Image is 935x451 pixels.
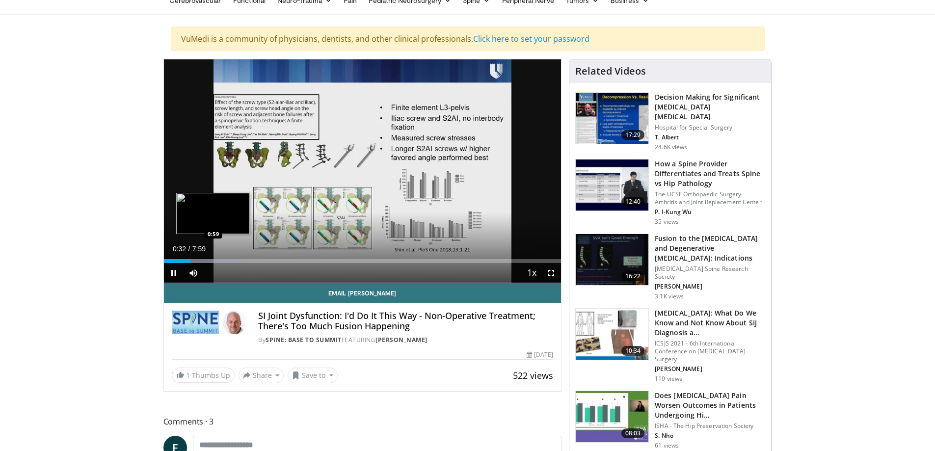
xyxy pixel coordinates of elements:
[164,259,561,263] div: Progress Bar
[575,234,765,300] a: 16:22 Fusion to the [MEDICAL_DATA] and Degenerative [MEDICAL_DATA]: Indications [MEDICAL_DATA] Sp...
[164,59,561,283] video-js: Video Player
[522,263,541,283] button: Playback Rate
[239,368,284,383] button: Share
[171,27,765,51] div: VuMedi is a community of physicians, dentists, and other clinical professionals.
[576,159,648,211] img: ab2eb118-830b-4a67-830e-2dd7d421022f.150x105_q85_crop-smart_upscale.jpg
[655,92,765,122] h3: Decision Making for Significant [MEDICAL_DATA] [MEDICAL_DATA]
[655,234,765,263] h3: Fusion to the [MEDICAL_DATA] and Degenerative [MEDICAL_DATA]: Indications
[186,371,190,380] span: 1
[655,432,765,440] p: S. Nho
[655,340,765,363] p: ICSJS 2021 - 6th International Conference on [MEDICAL_DATA] Surgery
[258,311,553,332] h4: SI Joint Dysfunction: I'd Do It This Way - Non-Operative Treatment; There's Too Much Fusion Happe...
[576,309,648,360] img: 77220265-a2f7-4451-a9cd-f7429065c31b.150x105_q85_crop-smart_upscale.jpg
[655,308,765,338] h3: [MEDICAL_DATA]: What Do We Know and Not Know About SIJ Diagnosis a…
[655,124,765,132] p: Hospital for Special Surgery
[575,391,765,450] a: 08:03 Does [MEDICAL_DATA] Pain Worsen Outcomes in Patients Undergoing Hi… ISHA - The Hip Preserva...
[655,375,682,383] p: 119 views
[188,245,190,253] span: /
[576,93,648,144] img: 316497_0000_1.png.150x105_q85_crop-smart_upscale.jpg
[621,130,645,140] span: 17:29
[655,133,765,141] p: T. Albert
[164,263,184,283] button: Pause
[288,368,338,383] button: Save to
[258,336,553,345] div: By FEATURING
[527,350,553,359] div: [DATE]
[655,143,687,151] p: 24.6K views
[172,311,219,334] img: Spine: Base to Summit
[655,391,765,420] h3: Does [MEDICAL_DATA] Pain Worsen Outcomes in Patients Undergoing Hi…
[575,159,765,226] a: 12:40 How a Spine Provider Differentiates and Treats Spine vs Hip Pathology The UCSF Orthopaedic ...
[655,442,679,450] p: 61 views
[184,263,203,283] button: Mute
[621,428,645,438] span: 08:03
[655,283,765,291] p: [PERSON_NAME]
[655,292,684,300] p: 3.1K views
[621,197,645,207] span: 12:40
[655,422,765,430] p: ISHA - The Hip Preservation Society
[375,336,427,344] a: [PERSON_NAME]
[575,65,646,77] h4: Related Videos
[655,190,765,206] p: The UCSF Orthopaedic Surgery Arthritis and Joint Replacement Center
[223,311,246,334] img: Avatar
[621,346,645,356] span: 10:34
[655,159,765,188] h3: How a Spine Provider Differentiates and Treats Spine vs Hip Pathology
[576,391,648,442] img: 0b392aa1-ac98-4c32-886a-8da7e48ecff6.150x105_q85_crop-smart_upscale.jpg
[575,92,765,151] a: 17:29 Decision Making for Significant [MEDICAL_DATA] [MEDICAL_DATA] Hospital for Special Surgery ...
[621,271,645,281] span: 16:22
[513,370,553,381] span: 522 views
[173,245,186,253] span: 0:32
[266,336,342,344] a: Spine: Base to Summit
[541,263,561,283] button: Fullscreen
[576,234,648,285] img: 064b267c-fd94-4da6-89fa-31d6516b406b.150x105_q85_crop-smart_upscale.jpg
[655,265,765,281] p: [MEDICAL_DATA] Spine Research Society
[164,283,561,303] a: Email [PERSON_NAME]
[655,208,765,216] p: P. I-Kung Wu
[172,368,235,383] a: 1 Thumbs Up
[176,193,250,234] img: image.jpeg
[163,415,562,428] span: Comments 3
[473,33,589,44] a: Click here to set your password
[192,245,206,253] span: 7:59
[575,308,765,383] a: 10:34 [MEDICAL_DATA]: What Do We Know and Not Know About SIJ Diagnosis a… ICSJS 2021 - 6th Intern...
[655,218,679,226] p: 35 views
[655,365,765,373] p: [PERSON_NAME]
